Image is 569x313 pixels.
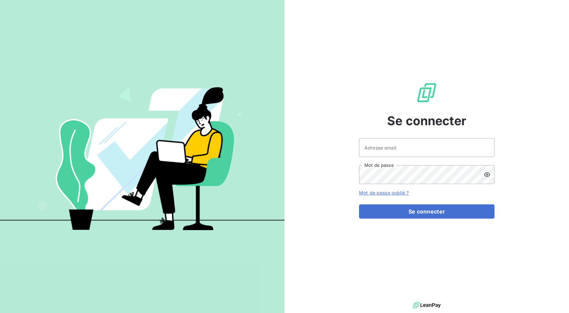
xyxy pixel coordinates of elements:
[416,82,438,104] img: Logo LeanPay
[359,138,494,157] input: placeholder
[387,112,466,130] span: Se connecter
[359,204,494,219] button: Se connecter
[359,190,409,196] a: Mot de passe oublié ?
[413,300,441,310] img: logo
